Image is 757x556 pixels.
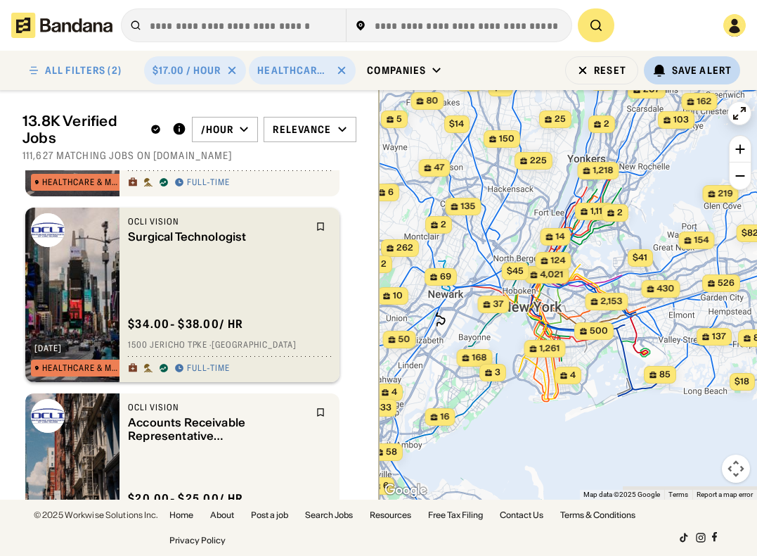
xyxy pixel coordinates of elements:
div: /hour [201,123,234,136]
span: 58 [386,446,397,458]
span: 1,261 [539,343,559,355]
img: OCLI Vision logo [31,213,65,247]
a: Terms (opens in new tab) [668,491,688,498]
span: 219 [718,188,732,200]
span: 2 [381,258,387,270]
div: OCLI Vision [128,216,307,227]
span: 69 [440,271,451,283]
span: 154 [694,234,709,246]
a: Free Tax Filing [428,511,483,519]
span: 6 [383,480,389,492]
button: Map camera controls [722,455,750,483]
span: $33 [374,402,391,412]
span: 2 [604,118,609,130]
a: Terms & Conditions [560,511,635,519]
span: 2,153 [600,296,622,308]
div: $17.00 / hour [153,64,221,77]
div: © 2025 Workwise Solutions Inc. [34,511,158,519]
div: 1500 Jericho Tpke · [GEOGRAPHIC_DATA] [128,340,331,351]
div: Surgical Technologist [128,230,307,244]
div: Healthcare & Mental Health [42,364,122,372]
span: 526 [718,277,735,289]
div: $ 20.00 - $25.00 / hr [128,491,243,506]
div: $ 34.00 - $38.00 / hr [128,317,243,331]
div: grid [22,170,356,500]
div: Save Alert [672,64,732,77]
span: 4 [392,386,397,398]
span: 3 [495,367,500,379]
span: $45 [506,265,523,276]
span: $18 [735,376,749,386]
div: Full-time [187,363,230,374]
span: 2 [441,219,446,231]
img: OCLI Vision logo [31,399,65,433]
span: 103 [673,114,689,126]
span: 16 [440,411,449,423]
span: 430 [656,283,674,295]
span: 5 [396,113,402,125]
div: OCLI Vision [128,402,307,413]
span: $41 [633,252,647,263]
span: 25 [555,113,566,125]
a: Post a job [251,511,288,519]
div: Reset [594,65,626,75]
span: 150 [499,133,515,145]
a: Open this area in Google Maps (opens a new window) [382,481,429,500]
span: 80 [426,95,438,107]
span: 262 [396,242,413,254]
span: 1,110 [590,206,609,217]
span: 50 [398,334,410,346]
a: About [210,511,234,519]
a: Resources [370,511,411,519]
div: 13.8K Verified Jobs [22,113,161,146]
div: Healthcare & Mental Health [42,178,122,187]
span: 10 [393,290,403,302]
span: 500 [590,325,608,337]
span: 2 [617,207,623,219]
span: 137 [712,331,726,343]
span: 4 [570,369,576,381]
span: 124 [550,255,565,267]
div: 111,627 matching jobs on [DOMAIN_NAME] [22,149,356,162]
span: 37 [493,298,503,310]
span: 225 [530,155,547,167]
div: Full-time [187,177,230,189]
div: ALL FILTERS (2) [45,65,122,75]
img: Google [382,481,429,500]
div: Healthcare & Mental Health [257,64,330,77]
span: Map data ©2025 Google [583,491,660,498]
span: 1,218 [593,165,613,177]
a: Home [169,511,193,519]
span: 168 [472,352,486,364]
img: Bandana logotype [11,13,112,38]
span: 6 [388,187,394,198]
span: $14 [449,118,464,129]
div: [DATE] [34,344,62,353]
span: 162 [697,96,711,108]
div: Relevance [273,123,331,136]
span: 4,021 [540,269,563,281]
span: 14 [555,231,564,243]
a: Report a map error [697,491,753,498]
span: 47 [434,162,444,174]
a: Privacy Policy [169,536,226,545]
div: Companies [367,64,426,77]
a: Contact Us [500,511,543,519]
a: Search Jobs [305,511,353,519]
span: 85 [659,369,671,381]
div: Accounts Receivable Representative (Ophthalmology) [128,416,307,443]
span: 135 [460,201,475,213]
